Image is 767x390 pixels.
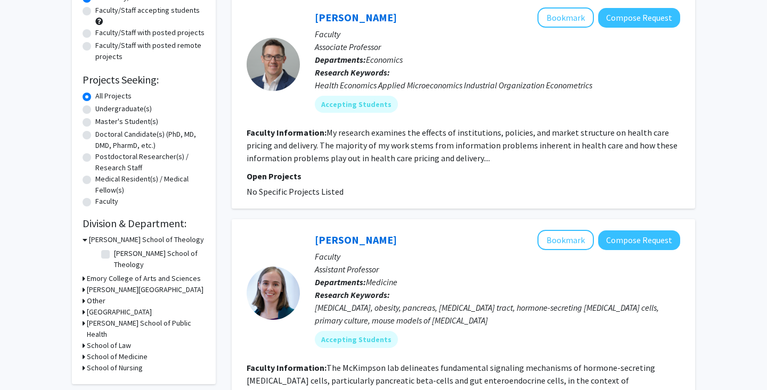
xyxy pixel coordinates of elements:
b: Research Keywords: [315,67,390,78]
label: Doctoral Candidate(s) (PhD, MD, DMD, PharmD, etc.) [95,129,205,151]
b: Departments: [315,277,366,287]
button: Add Ian McCarthy to Bookmarks [537,7,594,28]
label: Undergraduate(s) [95,103,152,114]
mat-chip: Accepting Students [315,331,398,348]
a: [PERSON_NAME] [315,233,397,246]
label: Faculty/Staff accepting students [95,5,200,16]
h3: [PERSON_NAME] School of Theology [89,234,204,245]
div: [MEDICAL_DATA], obesity, pancreas, [MEDICAL_DATA] tract, hormone-secreting [MEDICAL_DATA] cells, ... [315,301,680,327]
p: Faculty [315,28,680,40]
label: Faculty/Staff with posted remote projects [95,40,205,62]
label: Master's Student(s) [95,116,158,127]
h3: School of Nursing [87,362,143,374]
p: Open Projects [247,170,680,182]
button: Compose Request to Wendy McKimpson [598,230,680,250]
b: Research Keywords: [315,289,390,300]
label: [PERSON_NAME] School of Theology [114,248,202,270]
label: All Projects [95,90,132,102]
span: No Specific Projects Listed [247,186,344,197]
iframe: Chat [8,342,45,382]
h3: School of Law [87,340,131,351]
mat-chip: Accepting Students [315,96,398,113]
label: Medical Resident(s) / Medical Fellow(s) [95,173,205,196]
label: Faculty [95,196,118,207]
a: [PERSON_NAME] [315,11,397,24]
button: Compose Request to Ian McCarthy [598,8,680,28]
p: Faculty [315,250,680,263]
div: Health Economics Applied Microeconomics Industrial Organization Econometrics [315,79,680,92]
b: Departments: [315,54,366,65]
button: Add Wendy McKimpson to Bookmarks [537,230,594,250]
h3: Emory College of Arts and Sciences [87,273,201,284]
h2: Projects Seeking: [83,73,205,86]
label: Faculty/Staff with posted projects [95,27,205,38]
b: Faculty Information: [247,127,327,138]
h3: [GEOGRAPHIC_DATA] [87,306,152,318]
h3: [PERSON_NAME] School of Public Health [87,318,205,340]
span: Economics [366,54,403,65]
span: Medicine [366,277,397,287]
h3: [PERSON_NAME][GEOGRAPHIC_DATA] [87,284,203,295]
h3: Other [87,295,105,306]
fg-read-more: My research examines the effects of institutions, policies, and market structure on health care p... [247,127,678,163]
label: Postdoctoral Researcher(s) / Research Staff [95,151,205,173]
h3: School of Medicine [87,351,148,362]
h2: Division & Department: [83,217,205,230]
p: Assistant Professor [315,263,680,276]
b: Faculty Information: [247,362,327,373]
p: Associate Professor [315,40,680,53]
